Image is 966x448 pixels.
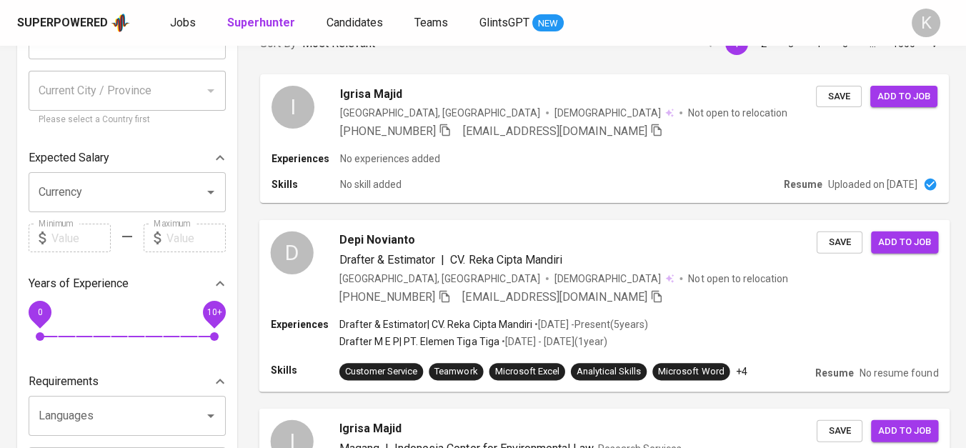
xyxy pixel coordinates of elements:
span: [PHONE_NUMBER] [340,124,436,138]
p: Experiences [272,151,340,166]
p: Not open to relocation [688,106,787,120]
div: Superpowered [17,15,108,31]
a: Superhunter [227,14,298,32]
span: [PHONE_NUMBER] [339,289,435,303]
p: No skill added [340,177,402,191]
span: Save [824,422,855,439]
button: Save [817,231,862,253]
div: Customer Service [345,365,417,379]
span: Jobs [170,16,196,29]
input: Value [166,224,226,252]
p: Years of Experience [29,275,129,292]
p: Resume [784,177,822,191]
span: GlintsGPT [479,16,529,29]
p: Experiences [271,317,339,332]
p: No resume found [860,366,938,380]
span: CV. Reka Cipta Mandiri [450,252,562,266]
a: IIgrisa Majid[GEOGRAPHIC_DATA], [GEOGRAPHIC_DATA][DEMOGRAPHIC_DATA] Not open to relocation[PHONE_... [260,74,949,203]
span: Drafter & Estimator [339,252,435,266]
p: Drafter & Estimator | CV. Reka Cipta Mandiri [339,317,532,332]
span: | [441,251,444,268]
input: Value [51,224,111,252]
button: Save [817,419,862,442]
span: Save [824,234,855,250]
div: Expected Salary [29,144,226,172]
div: Teamwork [434,365,477,379]
span: Add to job [878,234,931,250]
p: Not open to relocation [688,271,787,285]
div: [GEOGRAPHIC_DATA], [GEOGRAPHIC_DATA] [340,106,540,120]
button: Add to job [871,231,938,253]
p: No experiences added [340,151,440,166]
button: Add to job [870,86,937,108]
p: Skills [272,177,340,191]
a: Teams [414,14,451,32]
img: app logo [111,12,130,34]
span: [DEMOGRAPHIC_DATA] [554,106,663,120]
p: Please select a Country first [39,113,216,127]
div: D [271,231,314,274]
span: Add to job [878,422,931,439]
button: Save [816,86,862,108]
div: Requirements [29,367,226,396]
div: Years of Experience [29,269,226,298]
a: Jobs [170,14,199,32]
span: Depi Novianto [339,231,415,248]
span: [DEMOGRAPHIC_DATA] [554,271,663,285]
button: Open [201,182,221,202]
span: 0 [37,307,42,317]
a: Superpoweredapp logo [17,12,130,34]
span: Igrisa Majid [340,86,402,103]
span: Add to job [877,89,930,105]
button: Open [201,406,221,426]
span: Save [823,89,855,105]
div: [GEOGRAPHIC_DATA], [GEOGRAPHIC_DATA] [339,271,540,285]
span: [EMAIL_ADDRESS][DOMAIN_NAME] [463,124,647,138]
p: • [DATE] - Present ( 5 years ) [532,317,648,332]
p: +4 [736,364,747,379]
a: GlintsGPT NEW [479,14,564,32]
p: Drafter M E P | PT. Elemen Tiga Tiga [339,334,499,349]
span: [EMAIL_ADDRESS][DOMAIN_NAME] [462,289,647,303]
span: 10+ [206,307,221,317]
a: Candidates [327,14,386,32]
a: DDepi NoviantoDrafter & Estimator|CV. Reka Cipta Mandiri[GEOGRAPHIC_DATA], [GEOGRAPHIC_DATA][DEMO... [260,220,949,392]
span: Candidates [327,16,383,29]
span: NEW [532,16,564,31]
p: Uploaded on [DATE] [828,177,917,191]
p: Resume [815,366,854,380]
div: Microsoft Word [658,365,724,379]
p: Requirements [29,373,99,390]
span: Teams [414,16,448,29]
div: Microsoft Excel [495,365,559,379]
button: Add to job [871,419,938,442]
p: Skills [271,363,339,377]
div: Analytical Skills [577,365,641,379]
span: Igrisa Majid [339,419,402,437]
div: I [272,86,314,129]
b: Superhunter [227,16,295,29]
p: Expected Salary [29,149,109,166]
div: K [912,9,940,37]
p: • [DATE] - [DATE] ( 1 year ) [499,334,607,349]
